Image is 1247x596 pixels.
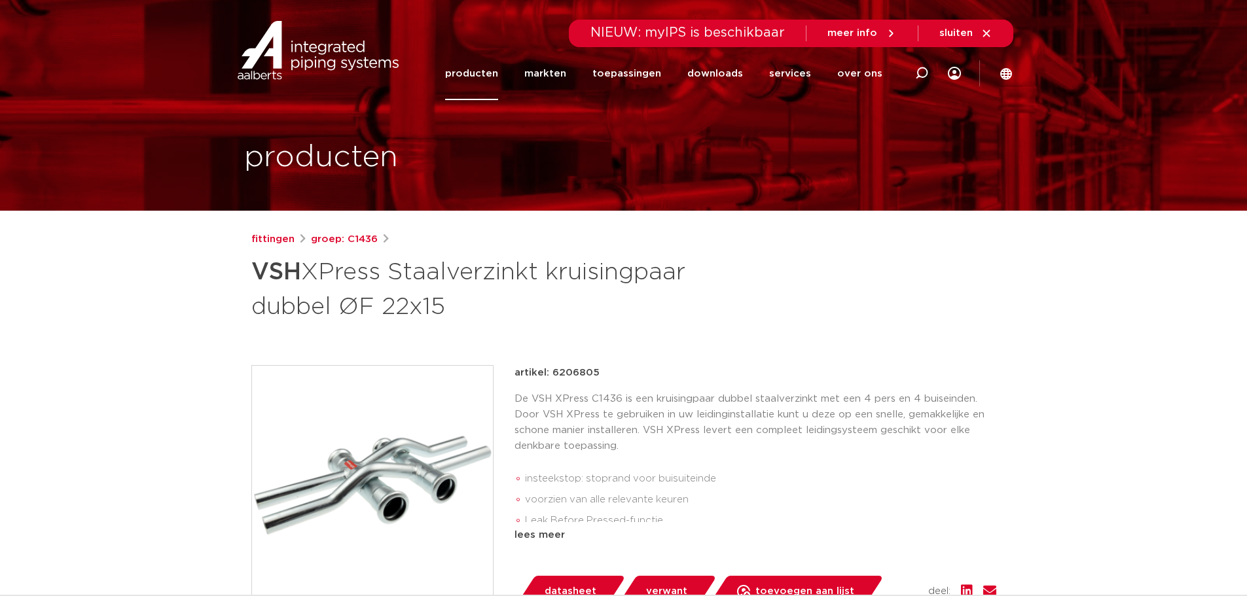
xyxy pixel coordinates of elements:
[244,137,398,179] h1: producten
[311,232,378,247] a: groep: C1436
[524,47,566,100] a: markten
[515,391,996,454] p: De VSH XPress C1436 is een kruisingpaar dubbel staalverzinkt met een 4 pers en 4 buiseinden. Door...
[445,47,498,100] a: producten
[251,260,301,284] strong: VSH
[515,527,996,543] div: lees meer
[948,47,961,100] div: my IPS
[827,28,877,38] span: meer info
[251,232,295,247] a: fittingen
[939,28,973,38] span: sluiten
[590,26,785,39] span: NIEUW: myIPS is beschikbaar
[515,365,600,381] p: artikel: 6206805
[525,510,996,531] li: Leak Before Pressed-functie
[827,27,897,39] a: meer info
[251,253,743,323] h1: XPress Staalverzinkt kruisingpaar dubbel ØF 22x15
[592,47,661,100] a: toepassingen
[525,468,996,489] li: insteekstop: stoprand voor buisuiteinde
[525,489,996,510] li: voorzien van alle relevante keuren
[445,47,882,100] nav: Menu
[769,47,811,100] a: services
[687,47,743,100] a: downloads
[837,47,882,100] a: over ons
[939,27,992,39] a: sluiten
